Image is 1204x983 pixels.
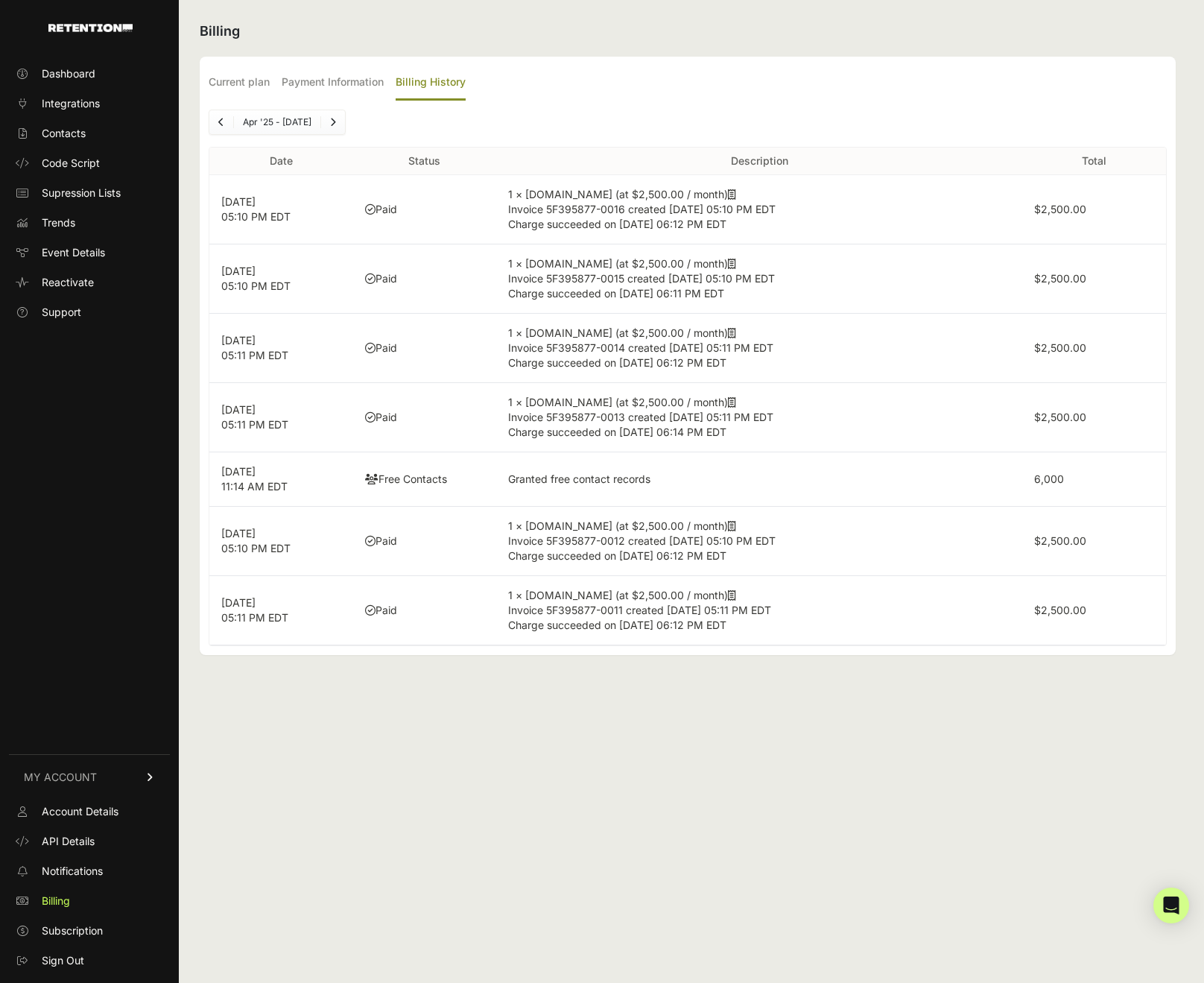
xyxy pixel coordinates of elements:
[321,110,345,134] a: Next
[496,452,1022,507] td: Granted free contact records
[221,195,341,224] p: [DATE] 05:10 PM EDT
[353,148,497,175] th: Status
[221,333,341,363] p: [DATE] 05:11 PM EDT
[353,576,497,645] td: Paid
[496,314,1022,383] td: 1 × [DOMAIN_NAME] (at $2,500.00 / month)
[209,110,233,134] a: Previous
[209,66,270,101] label: Current plan
[508,287,724,300] span: Charge succeeded on [DATE] 06:11 PM EDT
[508,549,726,562] span: Charge succeeded on [DATE] 06:12 PM EDT
[42,804,118,819] span: Account Details
[1153,888,1189,923] div: Open Intercom Messenger
[42,96,100,111] span: Integrations
[1034,272,1086,285] label: $2,500.00
[9,121,170,145] a: Contacts
[496,507,1022,576] td: 1 × [DOMAIN_NAME] (at $2,500.00 / month)
[396,66,466,101] label: Billing History
[508,272,775,285] span: Invoice 5F395877-0015 created [DATE] 05:10 PM EDT
[9,92,170,116] a: Integrations
[9,829,170,853] a: API Details
[221,595,341,625] p: [DATE] 05:11 PM EDT
[1034,203,1086,215] label: $2,500.00
[508,426,726,438] span: Charge succeeded on [DATE] 06:14 PM EDT
[508,341,773,354] span: Invoice 5F395877-0014 created [DATE] 05:11 PM EDT
[42,245,105,260] span: Event Details
[496,576,1022,645] td: 1 × [DOMAIN_NAME] (at $2,500.00 / month)
[42,156,100,171] span: Code Script
[353,383,497,452] td: Paid
[353,507,497,576] td: Paid
[353,175,497,244] td: Paid
[1034,534,1086,547] label: $2,500.00
[1034,604,1086,616] label: $2,500.00
[42,923,103,938] span: Subscription
[9,949,170,973] a: Sign Out
[508,534,776,547] span: Invoice 5F395877-0012 created [DATE] 05:10 PM EDT
[496,383,1022,452] td: 1 × [DOMAIN_NAME] (at $2,500.00 / month)
[221,264,341,294] p: [DATE] 05:10 PM EDT
[496,148,1022,175] th: Description
[508,356,726,369] span: Charge succeeded on [DATE] 06:12 PM EDT
[353,244,497,314] td: Paid
[233,116,320,128] li: Apr '25 - [DATE]
[221,464,341,494] p: [DATE] 11:14 AM EDT
[42,186,121,200] span: Supression Lists
[42,864,103,879] span: Notifications
[42,215,75,230] span: Trends
[9,211,170,235] a: Trends
[9,62,170,86] a: Dashboard
[9,859,170,883] a: Notifications
[1022,148,1166,175] th: Total
[209,148,353,175] th: Date
[496,175,1022,244] td: 1 × [DOMAIN_NAME] (at $2,500.00 / month)
[42,275,94,290] span: Reactivate
[9,271,170,294] a: Reactivate
[496,244,1022,314] td: 1 × [DOMAIN_NAME] (at $2,500.00 / month)
[1034,472,1064,485] label: 6,000
[508,218,726,230] span: Charge succeeded on [DATE] 06:12 PM EDT
[9,754,170,800] a: MY ACCOUNT
[42,953,84,968] span: Sign Out
[508,604,771,616] span: Invoice 5F395877-0011 created [DATE] 05:11 PM EDT
[508,619,726,631] span: Charge succeeded on [DATE] 06:12 PM EDT
[48,24,133,32] img: Retention.com
[221,526,341,556] p: [DATE] 05:10 PM EDT
[9,241,170,265] a: Event Details
[1034,341,1086,354] label: $2,500.00
[508,203,776,215] span: Invoice 5F395877-0016 created [DATE] 05:10 PM EDT
[9,889,170,913] a: Billing
[9,800,170,824] a: Account Details
[282,66,384,101] label: Payment Information
[1034,411,1086,423] label: $2,500.00
[42,66,95,81] span: Dashboard
[508,411,773,423] span: Invoice 5F395877-0013 created [DATE] 05:11 PM EDT
[221,402,341,432] p: [DATE] 05:11 PM EDT
[24,770,97,785] span: MY ACCOUNT
[42,305,81,320] span: Support
[9,919,170,943] a: Subscription
[9,181,170,205] a: Supression Lists
[353,314,497,383] td: Paid
[200,21,1176,42] h2: Billing
[42,126,86,141] span: Contacts
[9,300,170,324] a: Support
[42,894,70,908] span: Billing
[42,834,95,849] span: API Details
[9,151,170,175] a: Code Script
[353,452,497,507] td: Free Contacts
